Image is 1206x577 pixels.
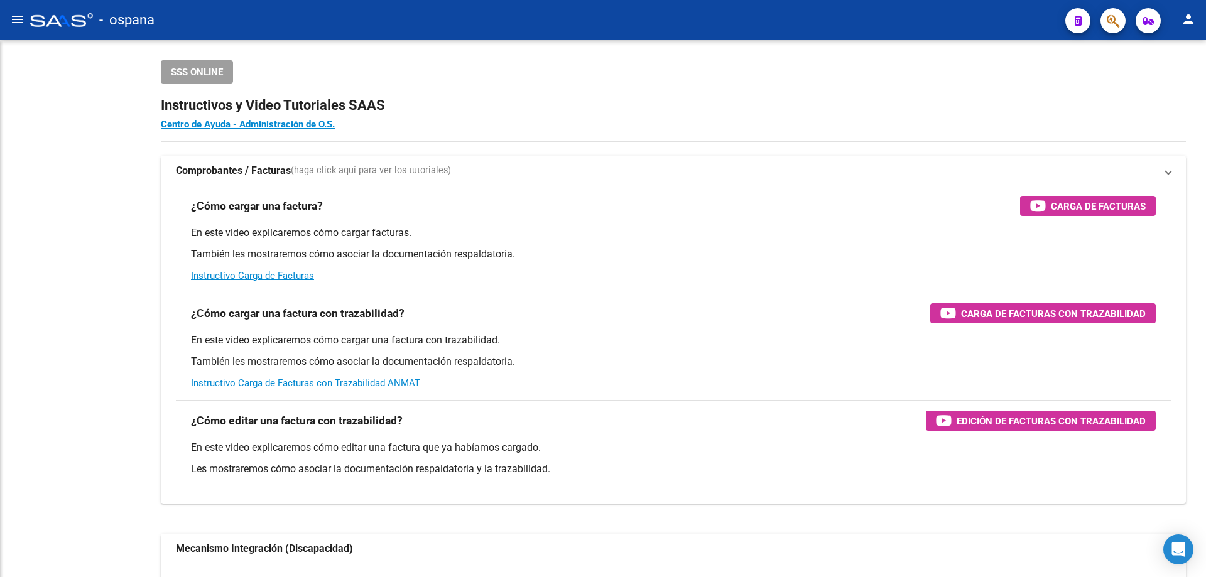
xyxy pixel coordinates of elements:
div: Comprobantes / Facturas(haga click aquí para ver los tutoriales) [161,186,1186,504]
a: Centro de Ayuda - Administración de O.S. [161,119,335,130]
h2: Instructivos y Video Tutoriales SAAS [161,94,1186,117]
span: Edición de Facturas con Trazabilidad [957,413,1146,429]
p: Les mostraremos cómo asociar la documentación respaldatoria y la trazabilidad. [191,462,1156,476]
button: Carga de Facturas con Trazabilidad [930,303,1156,323]
p: En este video explicaremos cómo editar una factura que ya habíamos cargado. [191,441,1156,455]
span: SSS ONLINE [171,67,223,78]
a: Instructivo Carga de Facturas [191,270,314,281]
h3: ¿Cómo editar una factura con trazabilidad? [191,412,403,429]
mat-icon: person [1181,12,1196,27]
button: Edición de Facturas con Trazabilidad [926,411,1156,431]
button: SSS ONLINE [161,60,233,84]
p: También les mostraremos cómo asociar la documentación respaldatoria. [191,355,1156,369]
span: Carga de Facturas con Trazabilidad [961,306,1146,321]
h3: ¿Cómo cargar una factura con trazabilidad? [191,305,405,322]
mat-expansion-panel-header: Comprobantes / Facturas(haga click aquí para ver los tutoriales) [161,156,1186,186]
h3: ¿Cómo cargar una factura? [191,197,323,215]
mat-icon: menu [10,12,25,27]
div: Open Intercom Messenger [1163,534,1193,564]
span: Carga de Facturas [1051,198,1146,214]
a: Instructivo Carga de Facturas con Trazabilidad ANMAT [191,377,420,389]
p: En este video explicaremos cómo cargar facturas. [191,226,1156,240]
p: También les mostraremos cómo asociar la documentación respaldatoria. [191,247,1156,261]
strong: Comprobantes / Facturas [176,164,291,178]
button: Carga de Facturas [1020,196,1156,216]
strong: Mecanismo Integración (Discapacidad) [176,542,353,556]
mat-expansion-panel-header: Mecanismo Integración (Discapacidad) [161,534,1186,564]
span: - ospana [99,6,155,34]
p: En este video explicaremos cómo cargar una factura con trazabilidad. [191,333,1156,347]
span: (haga click aquí para ver los tutoriales) [291,164,451,178]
